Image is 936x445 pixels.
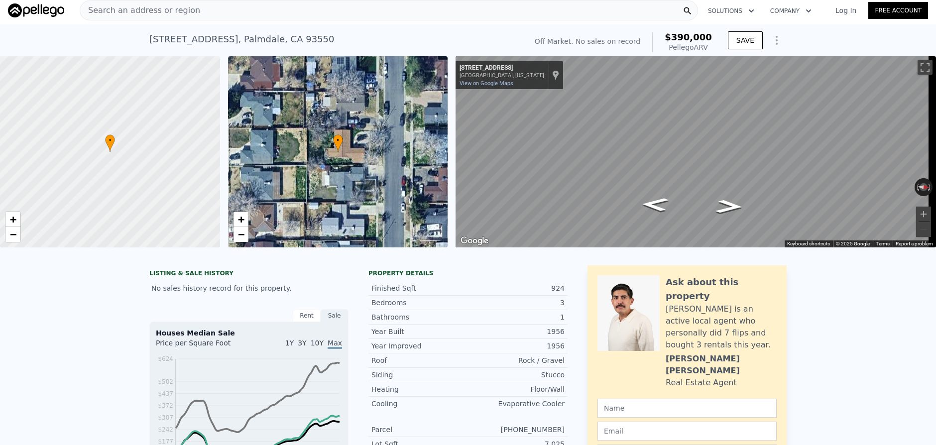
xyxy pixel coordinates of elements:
[8,3,64,17] img: Pellego
[156,328,342,338] div: Houses Median Sale
[468,298,565,308] div: 3
[368,269,568,277] div: Property details
[665,42,712,52] div: Pellego ARV
[762,2,819,20] button: Company
[105,134,115,152] div: •
[371,341,468,351] div: Year Improved
[914,183,933,192] button: Reset the view
[10,213,16,225] span: +
[468,384,565,394] div: Floor/Wall
[456,56,936,247] div: Street View
[666,353,777,377] div: [PERSON_NAME] [PERSON_NAME]
[728,31,763,49] button: SAVE
[158,438,173,445] tspan: $177
[234,227,248,242] a: Zoom out
[458,234,491,247] a: Open this area in Google Maps (opens a new window)
[105,136,115,145] span: •
[665,32,712,42] span: $390,000
[5,227,20,242] a: Zoom out
[371,355,468,365] div: Roof
[333,136,343,145] span: •
[371,384,468,394] div: Heating
[456,56,936,247] div: Map
[158,402,173,409] tspan: $372
[371,327,468,336] div: Year Built
[371,399,468,409] div: Cooling
[460,80,513,87] a: View on Google Maps
[371,298,468,308] div: Bedrooms
[468,399,565,409] div: Evaporative Cooler
[597,399,777,418] input: Name
[916,222,931,237] button: Zoom out
[311,339,324,347] span: 10Y
[237,228,244,240] span: −
[666,377,737,389] div: Real Estate Agent
[767,30,787,50] button: Show Options
[915,178,920,196] button: Rotate counterclockwise
[666,275,777,303] div: Ask about this property
[10,228,16,240] span: −
[285,339,294,347] span: 1Y
[234,212,248,227] a: Zoom in
[535,36,640,46] div: Off Market. No sales on record
[460,64,544,72] div: [STREET_ADDRESS]
[321,309,349,322] div: Sale
[552,70,559,81] a: Show location on map
[468,370,565,380] div: Stucco
[371,370,468,380] div: Siding
[237,213,244,225] span: +
[836,241,870,246] span: © 2025 Google
[156,338,249,354] div: Price per Square Foot
[149,32,334,46] div: [STREET_ADDRESS] , Palmdale , CA 93550
[700,2,762,20] button: Solutions
[458,234,491,247] img: Google
[293,309,321,322] div: Rent
[371,425,468,435] div: Parcel
[5,212,20,227] a: Zoom in
[333,134,343,152] div: •
[876,241,890,246] a: Terms (opens in new tab)
[80,4,200,16] span: Search an address or region
[158,390,173,397] tspan: $437
[704,197,755,217] path: Go North, Lilacview Ave
[468,327,565,336] div: 1956
[468,312,565,322] div: 1
[371,283,468,293] div: Finished Sqft
[630,194,680,214] path: Go South, Lilacview Ave
[298,339,306,347] span: 3Y
[823,5,868,15] a: Log In
[597,422,777,441] input: Email
[868,2,928,19] a: Free Account
[149,269,349,279] div: LISTING & SALE HISTORY
[468,283,565,293] div: 924
[158,426,173,433] tspan: $242
[666,303,777,351] div: [PERSON_NAME] is an active local agent who personally did 7 flips and bought 3 rentals this year.
[460,72,544,79] div: [GEOGRAPHIC_DATA], [US_STATE]
[916,207,931,222] button: Zoom in
[468,341,565,351] div: 1956
[158,378,173,385] tspan: $502
[787,240,830,247] button: Keyboard shortcuts
[928,178,933,196] button: Rotate clockwise
[158,414,173,421] tspan: $307
[158,355,173,362] tspan: $624
[149,279,349,297] div: No sales history record for this property.
[896,241,933,246] a: Report a problem
[371,312,468,322] div: Bathrooms
[328,339,342,349] span: Max
[468,425,565,435] div: [PHONE_NUMBER]
[468,355,565,365] div: Rock / Gravel
[918,60,933,75] button: Toggle fullscreen view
